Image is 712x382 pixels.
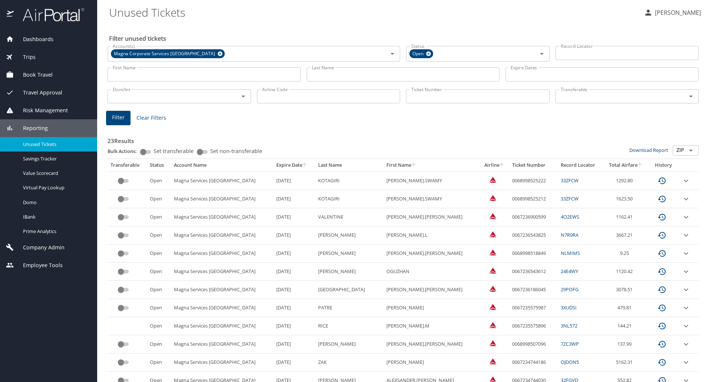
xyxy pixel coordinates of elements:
[489,267,497,274] img: Delta Airlines
[383,263,479,281] td: OGUZHAN
[171,335,273,353] td: Magna Services [GEOGRAPHIC_DATA]
[315,299,383,317] td: PATRE
[682,358,690,367] button: expand row
[315,335,383,353] td: [PERSON_NAME]
[109,33,700,44] h2: Filter unused tickets
[383,281,479,299] td: [PERSON_NAME].[PERSON_NAME]
[171,159,273,172] th: Account Name
[23,170,88,177] span: Value Scorecard
[561,250,580,256] a: NLMIMS
[537,49,547,59] button: Open
[509,281,557,299] td: 0067236186045
[23,228,88,235] span: Prime Analytics
[171,226,273,245] td: Magna Services [GEOGRAPHIC_DATA]
[561,341,579,347] a: 7ZC3WP
[273,353,315,372] td: [DATE]
[686,91,696,102] button: Open
[315,281,383,299] td: [GEOGRAPHIC_DATA]
[23,213,88,220] span: IBank
[147,335,171,353] td: Open
[383,172,479,190] td: [PERSON_NAME].SWAMY
[637,163,643,168] button: sort
[7,7,14,22] img: icon-airportal.png
[147,208,171,226] td: Open
[23,141,88,148] span: Unused Tickets
[603,208,648,226] td: 1162.41
[500,163,505,168] button: sort
[489,358,497,365] img: Delta Airlines
[14,124,48,132] span: Reporting
[603,159,648,172] th: Total Airfare
[489,339,497,347] img: Delta Airlines
[641,6,704,19] button: [PERSON_NAME]
[273,190,315,208] td: [DATE]
[315,208,383,226] td: VALENTINE
[561,268,578,275] a: 24E4WY
[112,113,125,122] span: Filter
[171,172,273,190] td: Magna Services [GEOGRAPHIC_DATA]
[653,8,701,17] p: [PERSON_NAME]
[147,172,171,190] td: Open
[603,299,648,317] td: 479.81
[509,353,557,372] td: 0067234744186
[315,263,383,281] td: [PERSON_NAME]
[383,353,479,372] td: [PERSON_NAME]
[603,190,648,208] td: 1623.50
[682,322,690,330] button: expand row
[603,263,648,281] td: 1120.42
[106,111,131,125] button: Filter
[273,299,315,317] td: [DATE]
[111,50,220,58] span: Magna Corporate Services [GEOGRAPHIC_DATA]
[171,245,273,263] td: Magna Services [GEOGRAPHIC_DATA]
[14,35,53,43] span: Dashboards
[383,299,479,317] td: [PERSON_NAME]
[561,213,579,220] a: 4O2EWS
[383,335,479,353] td: [PERSON_NAME].[PERSON_NAME]
[409,49,433,58] div: Open
[136,113,166,123] span: Clear Filters
[315,226,383,245] td: [PERSON_NAME]
[509,208,557,226] td: 0067236900599
[682,303,690,312] button: expand row
[682,340,690,349] button: expand row
[489,194,497,202] img: Delta Airlines
[171,353,273,372] td: Magna Services [GEOGRAPHIC_DATA]
[682,249,690,258] button: expand row
[561,322,577,329] a: 3NL572
[147,245,171,263] td: Open
[315,190,383,208] td: KOTAGIRI
[682,267,690,276] button: expand row
[147,353,171,372] td: Open
[509,263,557,281] td: 0067236543612
[489,249,497,256] img: Delta Airlines
[489,212,497,220] img: Delta Airlines
[629,147,668,153] a: Download Report
[383,190,479,208] td: [PERSON_NAME].SWAMY
[603,317,648,335] td: 144.21
[561,232,578,238] a: N7R9RA
[273,245,315,263] td: [DATE]
[682,176,690,185] button: expand row
[603,245,648,263] td: 9.25
[147,281,171,299] td: Open
[147,226,171,245] td: Open
[23,199,88,206] span: Domo
[171,208,273,226] td: Magna Services [GEOGRAPHIC_DATA]
[238,91,248,102] button: Open
[383,245,479,263] td: [PERSON_NAME].[PERSON_NAME]
[171,281,273,299] td: Magna Services [GEOGRAPHIC_DATA]
[14,243,65,252] span: Company Admin
[383,159,479,172] th: First Name
[603,281,648,299] td: 3078.51
[509,159,557,172] th: Ticket Number
[561,286,578,293] a: 29POFG
[387,49,398,59] button: Open
[682,195,690,203] button: expand row
[14,106,68,114] span: Risk Management
[479,159,509,172] th: Airline
[23,184,88,191] span: Virtual Pay Lookup
[682,285,690,294] button: expand row
[171,299,273,317] td: Magna Services [GEOGRAPHIC_DATA]
[409,50,428,58] span: Open
[315,353,383,372] td: ZAK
